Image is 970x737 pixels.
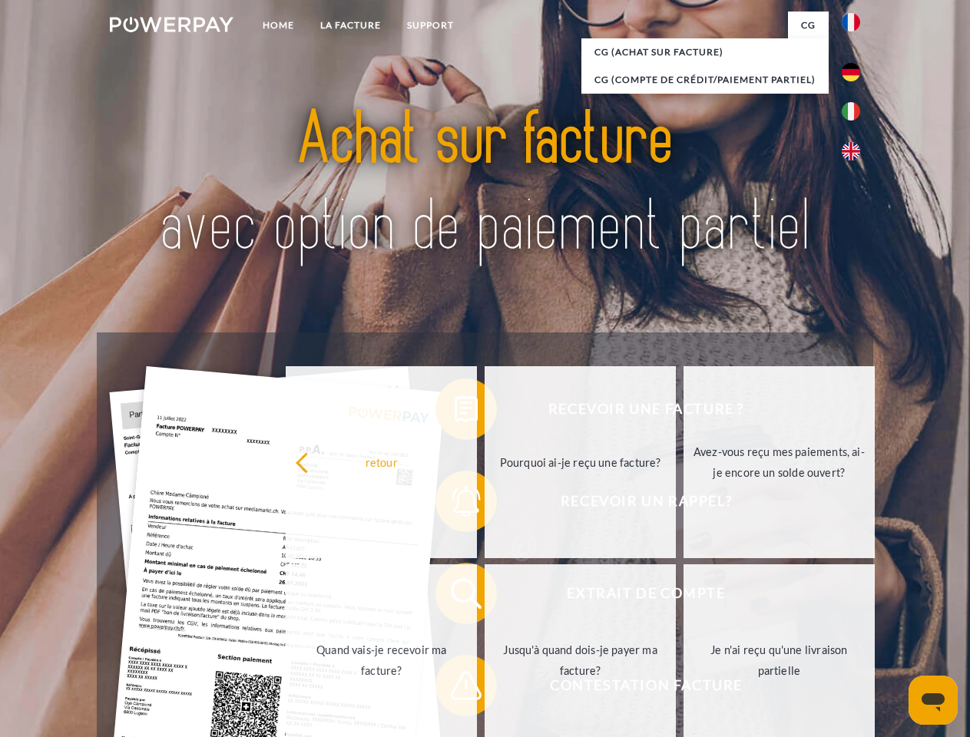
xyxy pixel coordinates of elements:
a: Support [394,12,467,39]
img: logo-powerpay-white.svg [110,17,233,32]
div: Avez-vous reçu mes paiements, ai-je encore un solde ouvert? [693,441,866,483]
img: title-powerpay_fr.svg [147,74,823,294]
img: it [842,102,860,121]
a: CG (achat sur facture) [581,38,829,66]
div: Pourquoi ai-je reçu une facture? [494,451,667,472]
img: fr [842,13,860,31]
a: LA FACTURE [307,12,394,39]
div: retour [295,451,468,472]
div: Quand vais-je recevoir ma facture? [295,640,468,681]
img: de [842,63,860,81]
a: CG [788,12,829,39]
div: Je n'ai reçu qu'une livraison partielle [693,640,866,681]
a: CG (Compte de crédit/paiement partiel) [581,66,829,94]
img: en [842,142,860,160]
a: Home [250,12,307,39]
a: Avez-vous reçu mes paiements, ai-je encore un solde ouvert? [684,366,875,558]
div: Jusqu'à quand dois-je payer ma facture? [494,640,667,681]
iframe: Bouton de lancement de la fenêtre de messagerie [909,676,958,725]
